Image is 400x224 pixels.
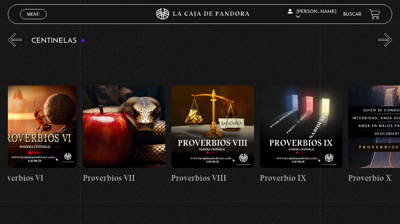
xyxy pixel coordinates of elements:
[260,53,342,217] a: Proverbio IX
[378,33,392,47] button: Next
[83,172,165,184] h4: Proverbios VII
[288,9,336,19] span: [PERSON_NAME]
[31,37,85,45] h3: Centinelas
[171,53,254,217] a: Proverbios VIII
[369,9,380,20] a: View your shopping cart
[343,12,362,17] a: Buscar
[83,53,165,217] a: Proverbios VII
[8,33,22,47] button: Previous
[260,172,342,184] h4: Proverbio IX
[27,12,40,16] span: Menu
[24,18,43,24] span: Cerrar
[171,172,254,184] h4: Proverbios VIII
